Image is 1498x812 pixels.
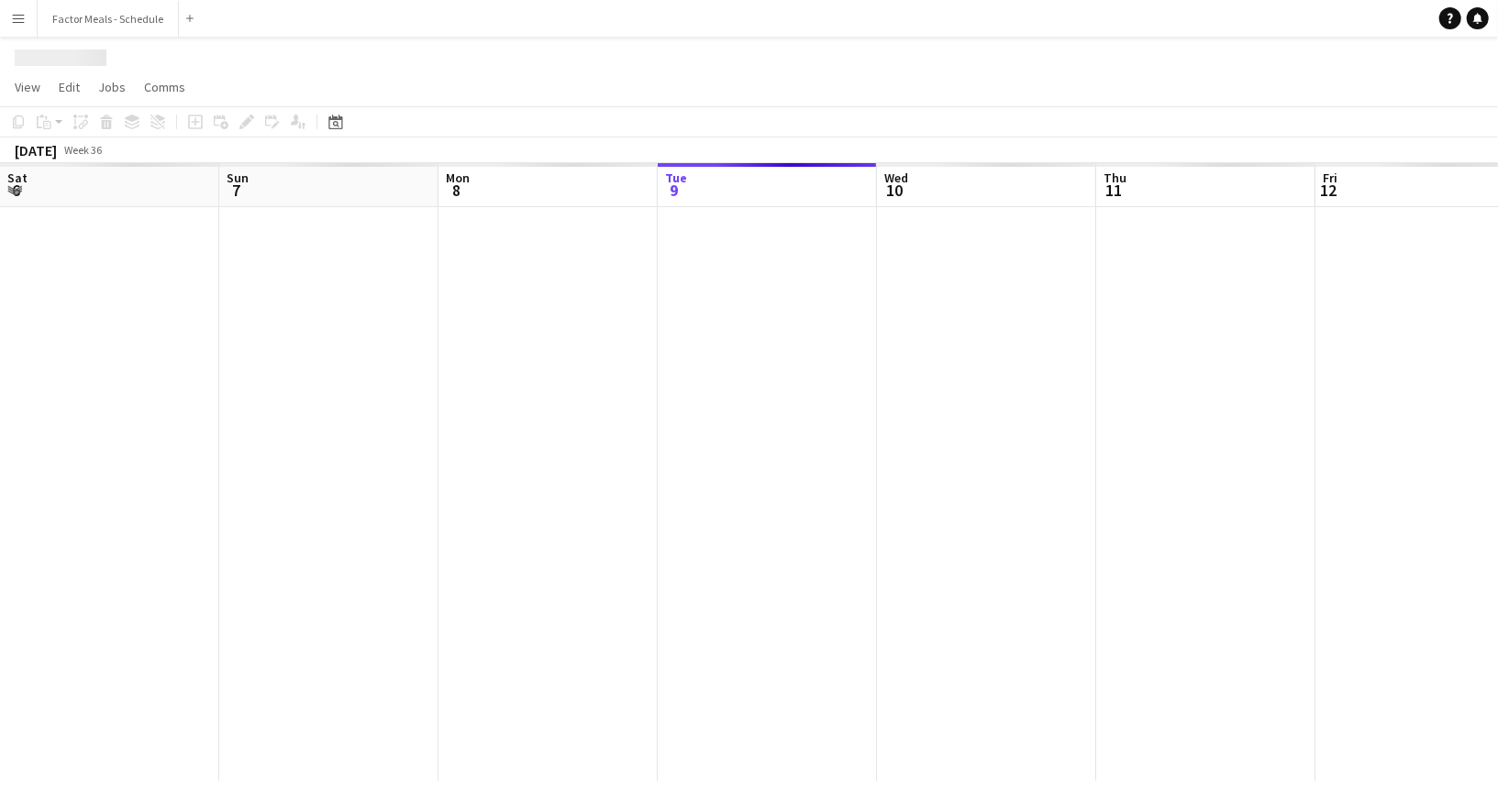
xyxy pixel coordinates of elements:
[884,170,908,186] span: Wed
[38,1,179,37] button: Factor Meals - Schedule
[5,180,28,201] span: 6
[1104,170,1126,186] span: Thu
[224,180,249,201] span: 7
[59,79,80,95] span: Edit
[1101,180,1126,201] span: 11
[91,75,133,99] a: Jobs
[7,75,48,99] a: View
[137,75,193,99] a: Comms
[227,170,249,186] span: Sun
[144,79,185,95] span: Comms
[98,79,126,95] span: Jobs
[15,79,40,95] span: View
[662,180,687,201] span: 9
[443,180,470,201] span: 8
[446,170,470,186] span: Mon
[15,141,57,159] div: [DATE]
[1320,180,1337,201] span: 12
[882,180,908,201] span: 10
[665,170,687,186] span: Tue
[1323,170,1337,186] span: Fri
[51,75,87,99] a: Edit
[7,170,28,186] span: Sat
